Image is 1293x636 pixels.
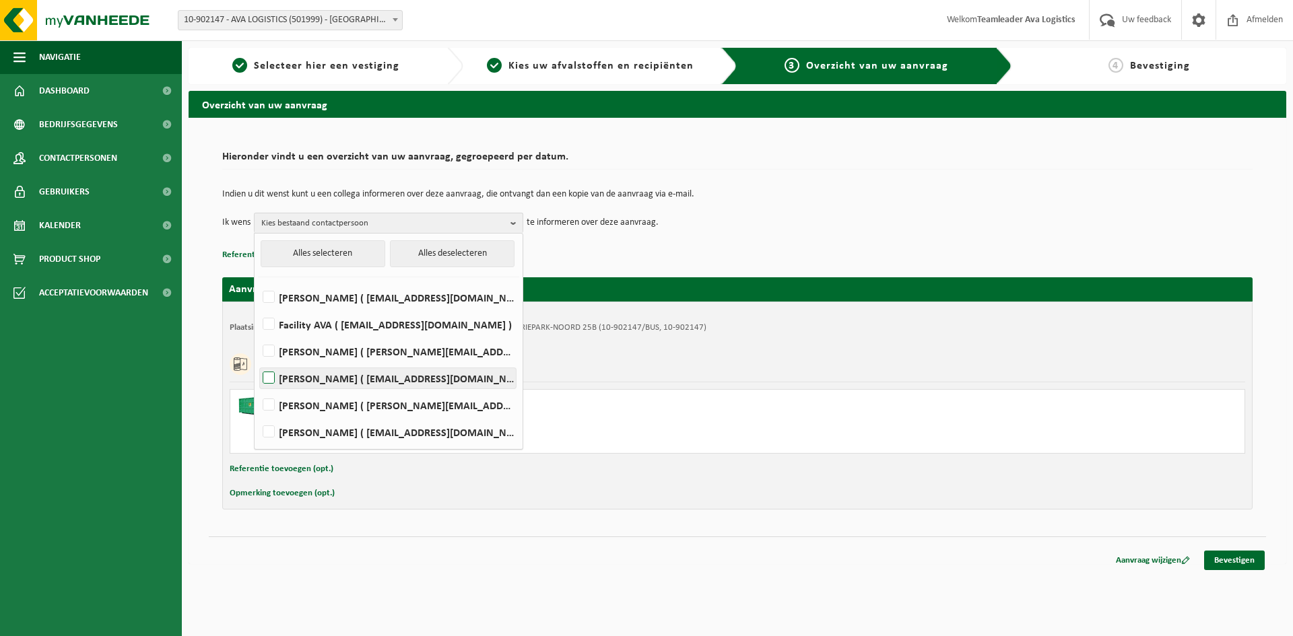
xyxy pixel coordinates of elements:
[806,61,948,71] span: Overzicht van uw aanvraag
[260,287,516,308] label: [PERSON_NAME] ( [EMAIL_ADDRESS][DOMAIN_NAME] )
[527,213,659,233] p: te informeren over deze aanvraag.
[189,91,1286,117] h2: Overzicht van uw aanvraag
[1204,551,1265,570] a: Bevestigen
[230,460,333,478] button: Referentie toevoegen (opt.)
[39,74,90,108] span: Dashboard
[230,485,335,502] button: Opmerking toevoegen (opt.)
[39,175,90,209] span: Gebruikers
[254,213,523,233] button: Kies bestaand contactpersoon
[195,58,436,74] a: 1Selecteer hier een vestiging
[487,58,502,73] span: 2
[178,11,402,30] span: 10-902147 - AVA LOGISTICS (501999) - SINT-NIKLAAS
[39,276,148,310] span: Acceptatievoorwaarden
[261,240,385,267] button: Alles selecteren
[222,190,1253,199] p: Indien u dit wenst kunt u een collega informeren over deze aanvraag, die ontvangt dan een kopie v...
[291,418,791,429] div: Ophalen en plaatsen lege container
[470,58,711,74] a: 2Kies uw afvalstoffen en recipiënten
[39,40,81,74] span: Navigatie
[222,246,326,264] button: Referentie toevoegen (opt.)
[785,58,799,73] span: 3
[230,323,288,332] strong: Plaatsingsadres:
[222,151,1253,170] h2: Hieronder vindt u een overzicht van uw aanvraag, gegroepeerd per datum.
[39,141,117,175] span: Contactpersonen
[260,314,516,334] label: Facility AVA ( [EMAIL_ADDRESS][DOMAIN_NAME] )
[39,108,118,141] span: Bedrijfsgegevens
[291,435,791,446] div: Aantal: 1
[1130,61,1190,71] span: Bevestiging
[229,284,330,295] strong: Aanvraag voor [DATE]
[260,341,516,361] label: [PERSON_NAME] ( [PERSON_NAME][EMAIL_ADDRESS][DOMAIN_NAME] )
[222,213,251,233] p: Ik wens
[39,242,100,276] span: Product Shop
[261,213,505,234] span: Kies bestaand contactpersoon
[254,61,399,71] span: Selecteer hier een vestiging
[390,240,515,267] button: Alles deselecteren
[232,58,247,73] span: 1
[260,395,516,415] label: [PERSON_NAME] ( [PERSON_NAME][EMAIL_ADDRESS][DOMAIN_NAME] )
[260,422,516,442] label: [PERSON_NAME] ( [EMAIL_ADDRESS][DOMAIN_NAME] )
[1106,551,1200,570] a: Aanvraag wijzigen
[508,61,694,71] span: Kies uw afvalstoffen en recipiënten
[1108,58,1123,73] span: 4
[260,368,516,388] label: [PERSON_NAME] ( [EMAIL_ADDRESS][DOMAIN_NAME] )
[977,15,1075,25] strong: Teamleader Ava Logistics
[237,396,277,417] img: HK-XC-40-GN-00.png
[178,10,403,30] span: 10-902147 - AVA LOGISTICS (501999) - SINT-NIKLAAS
[39,209,81,242] span: Kalender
